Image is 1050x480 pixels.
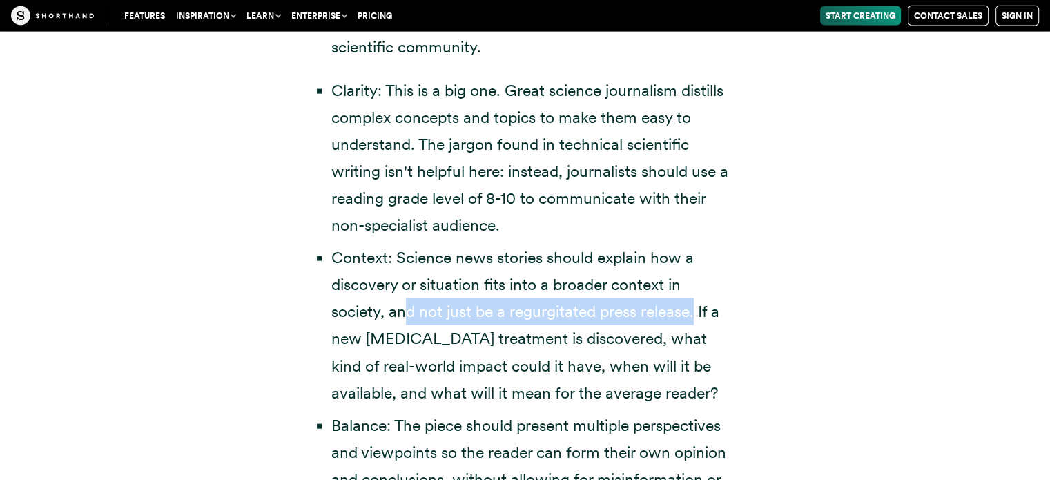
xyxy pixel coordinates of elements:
[331,77,732,240] li: Clarity: This is a big one. Great science journalism distills complex concepts and topics to make...
[331,244,732,407] li: Context: Science news stories should explain how a discovery or situation fits into a broader con...
[171,6,241,26] button: Inspiration
[11,6,94,26] img: The Craft
[241,6,286,26] button: Learn
[286,6,352,26] button: Enterprise
[908,6,989,26] a: Contact Sales
[352,6,398,26] a: Pricing
[995,6,1039,26] a: Sign in
[119,6,171,26] a: Features
[820,6,901,26] a: Start Creating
